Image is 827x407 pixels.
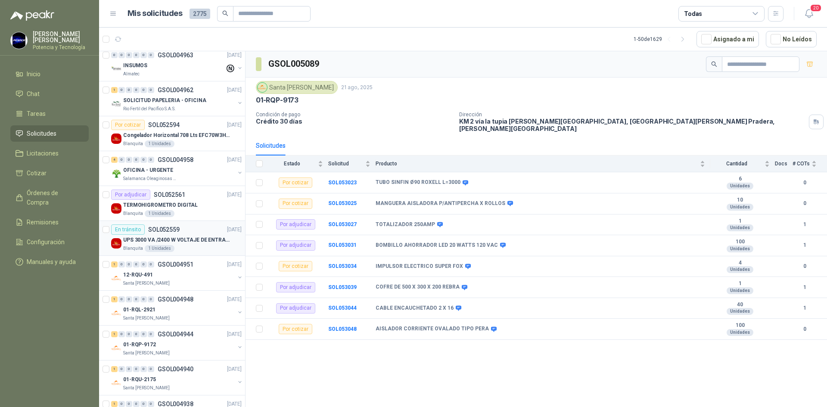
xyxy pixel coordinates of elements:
[148,401,154,407] div: 0
[148,87,154,93] div: 0
[123,385,170,391] p: Santa [PERSON_NAME]
[126,157,132,163] div: 0
[634,32,690,46] div: 1 - 50 de 1629
[10,185,89,211] a: Órdenes de Compra
[766,31,817,47] button: No Leídos
[10,145,89,162] a: Licitaciones
[328,155,376,172] th: Solicitud
[376,326,489,332] b: AISLADOR CORRIENTE OVALADO TIPO PERA
[710,280,770,287] b: 1
[10,234,89,250] a: Configuración
[227,330,242,339] p: [DATE]
[148,261,154,267] div: 0
[328,305,357,311] a: SOL053044
[684,9,702,19] div: Todas
[328,200,357,206] a: SOL053025
[710,301,770,308] b: 40
[27,89,40,99] span: Chat
[793,241,817,249] b: 1
[140,157,147,163] div: 0
[145,140,174,147] div: 1 Unidades
[111,190,150,200] div: Por adjudicar
[123,71,140,78] p: Almatec
[328,284,357,290] b: SOL053039
[99,221,245,256] a: En tránsitoSOL052559[DATE] Company LogoUPS 3000 VA /2400 W VOLTAJE DE ENTRADA / SALIDA 12V ON LIN...
[123,280,170,287] p: Santa [PERSON_NAME]
[111,329,243,357] a: 1 0 0 0 0 0 GSOL004944[DATE] Company Logo01-RQP-9172Santa [PERSON_NAME]
[376,305,454,312] b: CABLE ENCAUCHETADO 2 X 16
[27,217,59,227] span: Remisiones
[118,401,125,407] div: 0
[111,378,121,388] img: Company Logo
[459,118,805,132] p: KM 2 vía la tupia [PERSON_NAME][GEOGRAPHIC_DATA], [GEOGRAPHIC_DATA][PERSON_NAME] Pradera , [PERSO...
[111,401,118,407] div: 1
[793,283,817,292] b: 1
[158,296,193,302] p: GSOL004948
[268,155,328,172] th: Estado
[158,366,193,372] p: GSOL004940
[27,69,40,79] span: Inicio
[123,201,198,209] p: TERMOHIGROMETRO DIGITAL
[727,245,753,252] div: Unidades
[727,204,753,211] div: Unidades
[727,329,753,336] div: Unidades
[111,259,243,287] a: 1 0 0 0 0 0 GSOL004951[DATE] Company Logo12-RQU-491Santa [PERSON_NAME]
[376,161,698,167] span: Producto
[775,155,793,172] th: Docs
[126,366,132,372] div: 0
[33,31,89,43] p: [PERSON_NAME] [PERSON_NAME]
[158,331,193,337] p: GSOL004944
[268,161,316,167] span: Estado
[99,186,245,221] a: Por adjudicarSOL052561[DATE] Company LogoTERMOHIGROMETRO DIGITALBlanquita1 Unidades
[111,364,243,391] a: 1 0 0 0 0 0 GSOL004940[DATE] Company Logo01-RQU-2175Santa [PERSON_NAME]
[126,261,132,267] div: 0
[126,331,132,337] div: 0
[227,261,242,269] p: [DATE]
[328,263,357,269] a: SOL053034
[810,4,822,12] span: 20
[10,86,89,102] a: Chat
[133,331,140,337] div: 0
[140,401,147,407] div: 0
[801,6,817,22] button: 20
[123,315,170,322] p: Santa [PERSON_NAME]
[123,106,176,112] p: Rio Fertil del Pacífico S.A.S.
[111,64,121,74] img: Company Logo
[140,52,147,58] div: 0
[710,218,770,225] b: 1
[111,261,118,267] div: 1
[710,155,775,172] th: Cantidad
[123,175,177,182] p: Salamanca Oleaginosas SAS
[118,87,125,93] div: 0
[133,401,140,407] div: 0
[111,134,121,144] img: Company Logo
[111,296,118,302] div: 1
[279,324,312,334] div: Por cotizar
[126,52,132,58] div: 0
[376,242,498,249] b: BOMBILLO AHORRADOR LED 20 WATTS 120 VAC
[111,294,243,322] a: 1 0 0 0 0 0 GSOL004948[DATE] Company Logo01-RQL-2921Santa [PERSON_NAME]
[123,341,156,349] p: 01-RQP-9172
[111,238,121,249] img: Company Logo
[793,155,827,172] th: # COTs
[227,295,242,304] p: [DATE]
[145,245,174,252] div: 1 Unidades
[279,177,312,188] div: Por cotizar
[727,287,753,294] div: Unidades
[227,191,242,199] p: [DATE]
[111,366,118,372] div: 1
[276,219,315,230] div: Por adjudicar
[710,176,770,183] b: 6
[158,261,193,267] p: GSOL004951
[328,221,357,227] a: SOL053027
[328,161,364,167] span: Solicitud
[123,245,143,252] p: Blanquita
[793,304,817,312] b: 1
[276,282,315,292] div: Por adjudicar
[148,122,180,128] p: SOL052594
[222,10,228,16] span: search
[376,263,463,270] b: IMPULSOR ELECTRICO SUPER FOX
[118,331,125,337] div: 0
[268,57,320,71] h3: GSOL005089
